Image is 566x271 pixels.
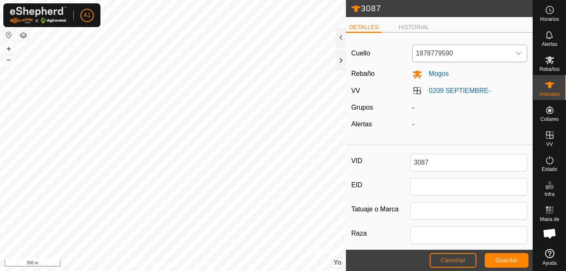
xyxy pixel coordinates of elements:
[416,50,453,57] font: 1878779590
[188,260,216,268] a: Contáctenos
[409,103,531,113] div: -
[535,217,564,227] span: Mapa de Calor
[544,192,554,197] span: Infra
[83,11,90,20] span: A1
[422,70,449,77] span: Mogos
[351,87,360,94] label: VV
[333,258,342,267] button: Yo
[130,260,178,268] a: Política de Privacidad
[395,23,433,32] li: HISTORIAL
[361,4,381,13] font: 3087
[441,257,466,263] span: Cancelar
[351,178,410,192] label: EID
[351,48,370,58] label: Cuello
[351,70,375,77] label: Rebaño
[10,7,67,24] img: Logo Gallagher
[429,87,491,94] a: 0209 SEPTIEMBRE-
[409,119,531,129] div: -
[510,45,527,62] div: Disparador desplegable
[351,154,410,168] label: VID
[546,142,553,147] span: VV
[351,104,373,111] label: Grupos
[351,202,410,216] label: Tatuaje o Marca
[540,17,559,22] span: Horarios
[430,253,476,268] button: Cancelar
[485,253,528,268] button: Guardar
[533,246,566,269] a: Ayuda
[4,30,14,40] button: Restablecer Mapa
[539,92,560,97] span: Animales
[4,55,14,65] button: –
[543,261,557,266] span: Ayuda
[537,221,562,246] div: Chat abierto
[413,45,510,62] span: 1878779590
[539,67,559,72] span: Rebaños
[540,117,558,122] span: Collares
[351,226,410,241] label: Raza
[351,120,372,128] label: Alertas
[495,257,518,263] span: Guardar
[346,23,382,33] li: DETALLES
[542,42,557,47] span: Alertas
[542,167,557,172] span: Estado
[4,44,14,54] button: +
[18,30,28,40] button: Capas del Mapa
[333,259,341,266] span: Yo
